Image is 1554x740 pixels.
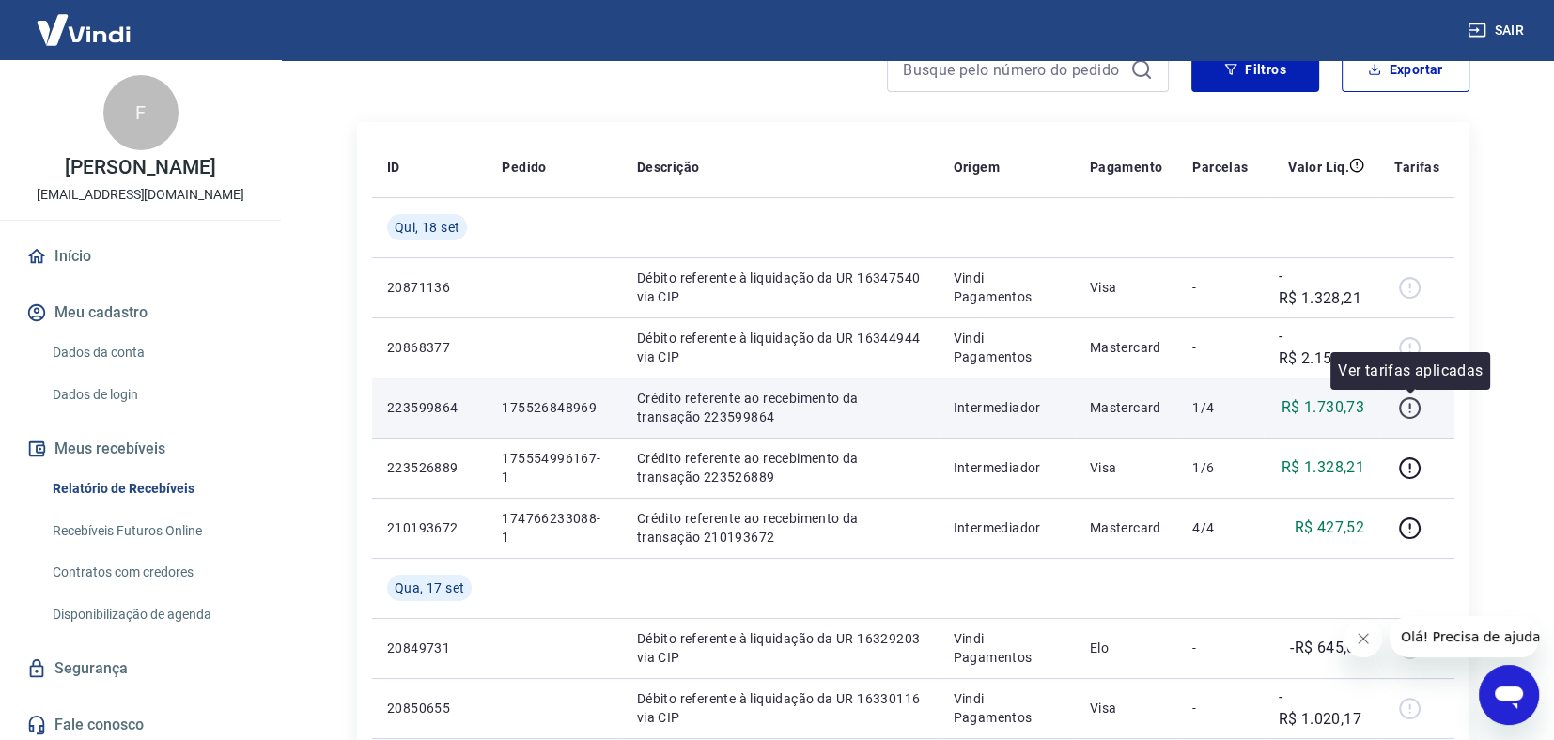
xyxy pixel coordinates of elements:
[1295,516,1365,539] p: R$ 427,52
[387,458,472,477] p: 223526889
[502,509,606,547] p: 174766233088-1
[387,518,472,537] p: 210193672
[637,389,924,426] p: Crédito referente ao recebimento da transação 223599864
[1342,47,1469,92] button: Exportar
[637,689,924,727] p: Débito referente à liquidação da UR 16330116 via CIP
[1279,686,1365,731] p: -R$ 1.020,17
[11,13,158,28] span: Olá! Precisa de ajuda?
[1192,278,1248,297] p: -
[395,218,459,237] span: Qui, 18 set
[45,595,258,634] a: Disponibilização de agenda
[1394,158,1439,177] p: Tarifas
[1279,265,1365,310] p: -R$ 1.328,21
[1192,518,1248,537] p: 4/4
[637,449,924,486] p: Crédito referente ao recebimento da transação 223526889
[1192,458,1248,477] p: 1/6
[1282,456,1364,479] p: R$ 1.328,21
[45,333,258,372] a: Dados da conta
[637,269,924,306] p: Débito referente à liquidação da UR 16347540 via CIP
[387,158,400,177] p: ID
[954,398,1060,417] p: Intermediador
[1290,637,1364,659] p: -R$ 645,04
[1192,338,1248,357] p: -
[103,75,179,150] div: F
[954,629,1060,667] p: Vindi Pagamentos
[387,338,472,357] p: 20868377
[1090,518,1163,537] p: Mastercard
[387,278,472,297] p: 20871136
[45,512,258,550] a: Recebíveis Futuros Online
[1090,158,1163,177] p: Pagamento
[1192,699,1248,717] p: -
[637,329,924,366] p: Débito referente à liquidação da UR 16344944 via CIP
[1192,639,1248,657] p: -
[1090,398,1163,417] p: Mastercard
[954,518,1060,537] p: Intermediador
[1279,325,1365,370] p: -R$ 2.158,25
[45,376,258,414] a: Dados de login
[954,329,1060,366] p: Vindi Pagamentos
[954,158,1000,177] p: Origem
[637,629,924,667] p: Débito referente à liquidação da UR 16329203 via CIP
[954,269,1060,306] p: Vindi Pagamentos
[637,509,924,547] p: Crédito referente ao recebimento da transação 210193672
[1390,616,1539,657] iframe: Mensagem da empresa
[502,449,606,486] p: 175554996167-1
[954,689,1060,727] p: Vindi Pagamentos
[1090,639,1163,657] p: Elo
[45,553,258,592] a: Contratos com credores
[37,185,244,205] p: [EMAIL_ADDRESS][DOMAIN_NAME]
[23,428,258,470] button: Meus recebíveis
[1090,458,1163,477] p: Visa
[954,458,1060,477] p: Intermediador
[637,158,700,177] p: Descrição
[1192,398,1248,417] p: 1/4
[23,648,258,689] a: Segurança
[502,398,606,417] p: 175526848969
[1090,699,1163,717] p: Visa
[1479,665,1539,725] iframe: Botão para abrir a janela de mensagens
[387,639,472,657] p: 20849731
[1192,158,1248,177] p: Parcelas
[502,158,546,177] p: Pedido
[387,398,472,417] p: 223599864
[1344,620,1382,657] iframe: Fechar mensagem
[65,158,215,177] p: [PERSON_NAME]
[1282,396,1364,419] p: R$ 1.730,73
[1090,278,1163,297] p: Visa
[23,236,258,277] a: Início
[1191,47,1319,92] button: Filtros
[903,55,1123,84] input: Busque pelo número do pedido
[23,1,145,58] img: Vindi
[45,470,258,508] a: Relatório de Recebíveis
[1288,158,1349,177] p: Valor Líq.
[1338,360,1483,382] p: Ver tarifas aplicadas
[395,578,464,597] span: Qua, 17 set
[23,292,258,333] button: Meu cadastro
[1090,338,1163,357] p: Mastercard
[387,699,472,717] p: 20850655
[1464,13,1531,48] button: Sair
